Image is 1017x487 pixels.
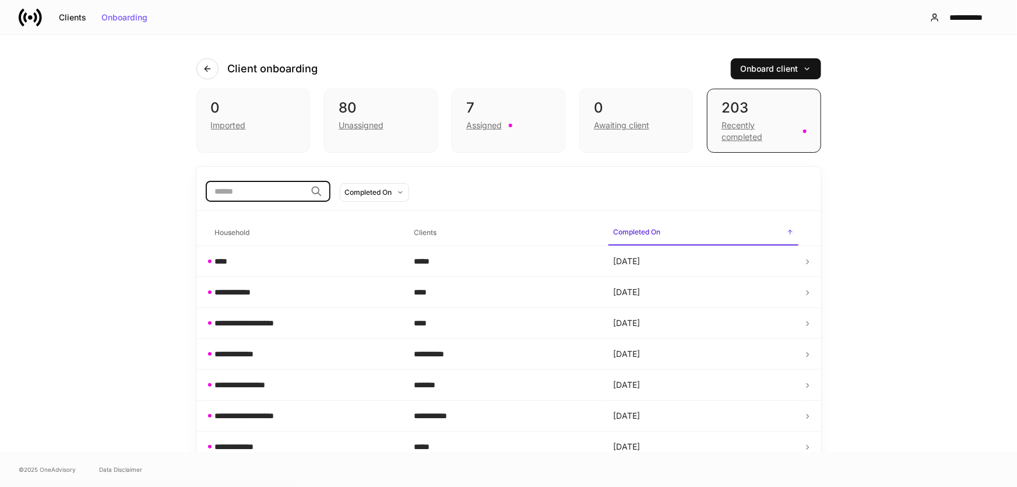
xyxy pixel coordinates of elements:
div: 7Assigned [452,89,565,153]
button: Onboarding [94,8,155,27]
td: [DATE] [604,401,803,432]
span: © 2025 OneAdvisory [19,465,76,474]
button: Completed On [340,183,409,202]
div: 80 [339,99,423,117]
div: 80Unassigned [324,89,438,153]
div: 0 [211,99,295,117]
td: [DATE] [604,277,803,308]
a: Data Disclaimer [99,465,142,474]
td: [DATE] [604,432,803,463]
button: Clients [51,8,94,27]
div: 0Imported [196,89,310,153]
div: Assigned [466,120,502,131]
div: Clients [59,13,86,22]
div: Imported [211,120,246,131]
h6: Completed On [613,226,660,237]
td: [DATE] [604,246,803,277]
div: Onboarding [101,13,147,22]
div: Recently completed [722,120,796,143]
div: Onboard client [741,65,811,73]
div: Completed On [345,187,392,198]
div: Unassigned [339,120,383,131]
div: Awaiting client [594,120,649,131]
div: 203 [722,99,806,117]
div: 203Recently completed [707,89,821,153]
h6: Household [215,227,250,238]
h4: Client onboarding [228,62,318,76]
span: Household [210,221,400,245]
div: 0 [594,99,678,117]
h6: Clients [414,227,437,238]
td: [DATE] [604,370,803,401]
div: 7 [466,99,551,117]
td: [DATE] [604,339,803,370]
span: Completed On [608,220,798,246]
div: 0Awaiting client [579,89,693,153]
td: [DATE] [604,308,803,339]
span: Clients [409,221,599,245]
button: Onboard client [731,58,821,79]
